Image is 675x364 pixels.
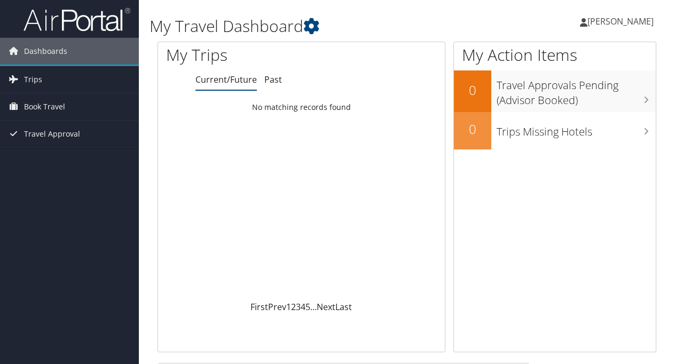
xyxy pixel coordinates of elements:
[195,74,257,85] a: Current/Future
[454,81,491,99] h2: 0
[24,121,80,147] span: Travel Approval
[23,7,130,32] img: airportal-logo.png
[580,5,664,37] a: [PERSON_NAME]
[335,301,352,313] a: Last
[454,112,656,149] a: 0Trips Missing Hotels
[286,301,291,313] a: 1
[24,38,67,65] span: Dashboards
[24,66,42,93] span: Trips
[166,44,317,66] h1: My Trips
[24,93,65,120] span: Book Travel
[250,301,268,313] a: First
[587,15,654,27] span: [PERSON_NAME]
[497,119,656,139] h3: Trips Missing Hotels
[454,70,656,112] a: 0Travel Approvals Pending (Advisor Booked)
[291,301,296,313] a: 2
[317,301,335,313] a: Next
[310,301,317,313] span: …
[497,73,656,108] h3: Travel Approvals Pending (Advisor Booked)
[268,301,286,313] a: Prev
[158,98,445,117] td: No matching records found
[454,44,656,66] h1: My Action Items
[264,74,282,85] a: Past
[305,301,310,313] a: 5
[296,301,301,313] a: 3
[150,15,493,37] h1: My Travel Dashboard
[301,301,305,313] a: 4
[454,120,491,138] h2: 0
